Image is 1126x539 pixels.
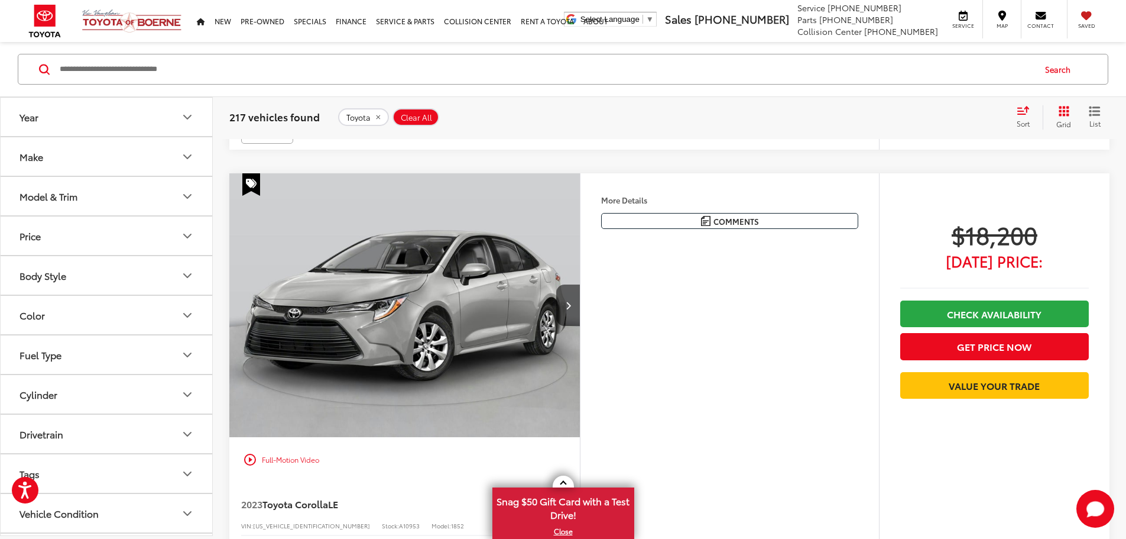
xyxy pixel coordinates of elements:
div: Price [20,230,41,241]
button: Clear All [392,108,439,126]
button: remove Toyota [338,108,389,126]
span: [PHONE_NUMBER] [695,11,789,27]
button: Model & TrimModel & Trim [1,177,213,215]
span: 2023 [241,497,262,511]
span: Grid [1056,119,1071,129]
button: DrivetrainDrivetrain [1,415,213,453]
span: 1852 [451,521,464,530]
button: Grid View [1043,105,1080,129]
span: Sort [1017,118,1030,128]
img: Vic Vaughan Toyota of Boerne [82,9,182,33]
div: Cylinder [20,389,57,400]
span: Collision Center [797,25,862,37]
button: Toggle Chat Window [1076,490,1114,528]
span: Select Language [580,15,640,24]
button: Next image [556,285,580,326]
span: Stock: [382,521,399,530]
span: Map [989,22,1015,30]
img: Comments [701,216,710,226]
button: YearYear [1,98,213,136]
span: Comments [713,216,759,227]
span: Toyota Corolla [262,497,328,511]
img: 2023 Toyota Corolla LE [229,173,581,438]
span: Snag $50 Gift Card with a Test Drive! [494,489,633,525]
button: List View [1080,105,1109,129]
div: Fuel Type [180,348,194,362]
button: MakeMake [1,137,213,176]
span: Service [797,2,825,14]
div: Color [20,309,45,321]
span: $18,200 [900,220,1089,249]
span: [PHONE_NUMBER] [864,25,938,37]
div: Fuel Type [20,349,61,360]
div: Year [20,111,38,122]
svg: Start Chat [1076,490,1114,528]
button: Body StyleBody Style [1,256,213,295]
div: Year [180,110,194,124]
span: [PHONE_NUMBER] [819,14,893,25]
button: Comments [601,213,858,229]
span: Sales [665,11,692,27]
div: Model & Trim [180,189,194,204]
div: Cylinder [180,388,194,402]
input: Search by Make, Model, or Keyword [59,55,1034,83]
button: Search [1034,54,1088,84]
span: 217 vehicles found [229,109,320,124]
a: 2023Toyota CorollaLE [241,498,527,511]
div: Model & Trim [20,191,77,202]
div: Drivetrain [20,428,63,440]
span: [US_VEHICLE_IDENTIFICATION_NUMBER] [253,521,370,530]
button: Get Price Now [900,333,1089,360]
div: Color [180,308,194,322]
span: Parts [797,14,817,25]
span: List [1089,118,1101,128]
button: TagsTags [1,454,213,493]
button: Fuel TypeFuel Type [1,335,213,374]
a: Select Language​ [580,15,654,24]
div: Make [180,150,194,164]
span: Model: [431,521,451,530]
button: Select sort value [1011,105,1043,129]
span: A10953 [399,521,420,530]
span: Special [242,173,260,196]
div: Price [180,229,194,243]
a: Check Availability [900,301,1089,327]
div: Body Style [20,270,66,281]
div: Tags [180,467,194,481]
span: ▼ [646,15,654,24]
a: Value Your Trade [900,372,1089,399]
div: Vehicle Condition [20,508,99,519]
span: [DATE] Price: [900,255,1089,267]
span: Toyota [346,112,371,122]
span: VIN: [241,521,253,530]
span: Clear All [401,112,432,122]
a: 2023 Toyota Corolla LE2023 Toyota Corolla LE2023 Toyota Corolla LE2023 Toyota Corolla LE [229,173,581,437]
span: [PHONE_NUMBER] [828,2,901,14]
button: PricePrice [1,217,213,255]
div: 2023 Toyota Corolla LE 0 [229,173,581,437]
span: Contact [1027,22,1054,30]
h4: More Details [601,196,858,204]
span: Saved [1073,22,1099,30]
div: Body Style [180,269,194,283]
span: LE [328,497,338,511]
button: Vehicle ConditionVehicle Condition [1,494,213,532]
span: Service [950,22,976,30]
button: ColorColor [1,296,213,334]
div: Tags [20,468,40,479]
button: CylinderCylinder [1,375,213,414]
div: Drivetrain [180,427,194,441]
div: Vehicle Condition [180,506,194,521]
div: Make [20,151,43,162]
